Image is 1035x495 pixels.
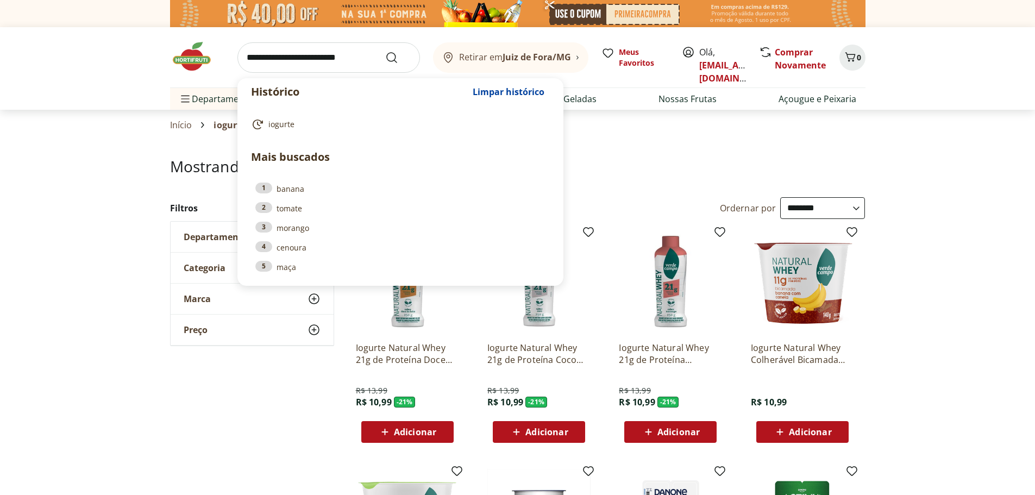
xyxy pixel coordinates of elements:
span: Retirar em [459,52,571,62]
a: 3morango [255,222,545,234]
a: 5maça [255,261,545,273]
span: Departamentos [179,86,257,112]
label: Ordernar por [720,202,776,214]
span: R$ 10,99 [356,396,392,408]
div: 4 [255,241,272,252]
p: Histórico [251,84,467,99]
span: Preço [184,324,208,335]
a: [EMAIL_ADDRESS][DOMAIN_NAME] [699,59,775,84]
a: iogurte [251,118,545,131]
span: - 21 % [657,397,679,408]
span: Meus Favoritos [619,47,669,68]
span: 0 [857,52,861,62]
button: Departamento [171,222,334,252]
div: 3 [255,222,272,233]
button: Submit Search [385,51,411,64]
span: - 21 % [525,397,547,408]
button: Retirar emJuiz de Fora/MG [433,42,588,73]
button: Limpar histórico [467,79,550,105]
a: Iogurte Natural Whey 21g de Proteína Doce De Leite Verde Campo 250g [356,342,459,366]
button: Adicionar [493,421,585,443]
button: Preço [171,315,334,345]
span: Categoria [184,262,225,273]
a: Comprar Novamente [775,46,826,71]
span: Adicionar [525,428,568,436]
span: Limpar histórico [473,87,544,96]
button: Adicionar [361,421,454,443]
img: Iogurte Natural Whey 21g de Proteína Morango Verde Campo 250g [619,230,722,333]
span: R$ 13,99 [487,385,519,396]
a: Açougue e Peixaria [779,92,856,105]
span: Adicionar [789,428,831,436]
span: Adicionar [657,428,700,436]
span: iogurte [214,120,246,130]
button: Adicionar [624,421,717,443]
a: Nossas Frutas [658,92,717,105]
button: Marca [171,284,334,314]
div: 1 [255,183,272,193]
span: Departamento [184,231,248,242]
a: Iogurte Natural Whey 21g de Proteína Coco Verde Campo 250g [487,342,591,366]
a: 1banana [255,183,545,195]
h2: Filtros [170,197,334,219]
p: Mais buscados [251,149,550,165]
h1: Mostrando resultados para: [170,158,865,175]
input: search [237,42,420,73]
button: Menu [179,86,192,112]
img: Iogurte Natural Whey Colherável Bicamada Banana com Canela 11g de Proteína Verde Campo 140g [751,230,854,333]
span: R$ 13,99 [356,385,387,396]
button: Carrinho [839,45,865,71]
button: Categoria [171,253,334,283]
span: R$ 13,99 [619,385,650,396]
button: Adicionar [756,421,849,443]
a: 4cenoura [255,241,545,253]
a: Iogurte Natural Whey Colherável Bicamada Banana com Canela 11g de Proteína Verde Campo 140g [751,342,854,366]
span: iogurte [268,119,294,130]
span: - 21 % [394,397,416,408]
a: Iogurte Natural Whey 21g de Proteína Morango Verde Campo 250g [619,342,722,366]
a: Início [170,120,192,130]
span: R$ 10,99 [751,396,787,408]
div: 5 [255,261,272,272]
a: Meus Favoritos [601,47,669,68]
span: Olá, [699,46,748,85]
a: 2tomate [255,202,545,214]
span: Adicionar [394,428,436,436]
b: Juiz de Fora/MG [503,51,571,63]
span: R$ 10,99 [487,396,523,408]
span: Marca [184,293,211,304]
img: Hortifruti [170,40,224,73]
div: 2 [255,202,272,213]
span: R$ 10,99 [619,396,655,408]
